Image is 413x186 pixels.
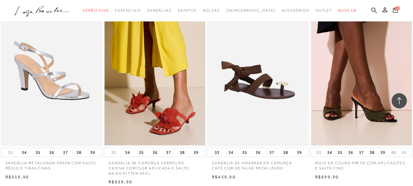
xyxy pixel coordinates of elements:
a: noSubCategoriesText [226,5,275,16]
span: 3 [396,6,400,10]
button: 35 [137,148,146,157]
a: SANDÁLIA METALIZADA PRATA COM SALTO MÉDIO E TIRAS FINAS [1,157,103,171]
a: categoryNavScreenReaderText [178,5,197,16]
button: 3 [391,7,400,15]
button: 34 [20,148,28,157]
span: [DEMOGRAPHIC_DATA] [226,8,275,13]
span: Outlet [315,8,333,13]
button: 38 [75,148,83,157]
a: categoryNavScreenReaderText [83,5,109,16]
button: 36 [346,148,355,157]
button: 38 [368,148,376,157]
span: Verão Viva [83,8,109,13]
button: 33 [213,148,221,157]
button: 34 [325,148,334,157]
button: 39 [192,148,200,157]
button: 34 [227,148,235,157]
a: SANDÁLIA DE CAMURÇA VERMELHO CAIENA COM FLOR APLICADA E SALTO BAIXO KITTEN HEEL [104,157,206,176]
a: categoryNavScreenReaderText [147,5,171,16]
span: Acessórios [282,8,309,13]
button: 35 [240,148,249,157]
button: 39 [378,148,387,157]
span: R$699,90 [315,174,339,179]
button: 37 [61,148,70,157]
span: Bolsas [203,8,220,13]
button: 39 [295,148,304,157]
button: 41 [400,150,408,155]
span: BLOG LB [338,8,356,13]
button: 38 [178,148,186,157]
span: R$659,90 [109,179,132,184]
button: 39 [88,148,97,157]
button: 37 [357,148,366,157]
button: 33 [6,150,15,155]
button: 35 [336,148,344,157]
button: 33 [109,150,118,155]
a: categoryNavScreenReaderText [115,5,141,16]
a: categoryNavScreenReaderText [315,5,333,16]
span: R$459,90 [212,174,236,179]
button: 37 [164,148,173,157]
button: 37 [267,148,276,157]
span: Sandálias [147,8,171,13]
button: 34 [123,148,132,157]
a: categoryNavScreenReaderText [282,5,309,16]
a: BLOG LB [338,5,356,16]
span: Essenciais [115,8,141,13]
button: 36 [47,148,56,157]
span: R$559,90 [6,174,29,179]
span: Sapatos [178,8,197,13]
button: 40 [389,150,398,155]
a: MULE EM COURO PRETO COM APLICAÇÕES E SALTO FINO [311,157,412,171]
a: SANDÁLIA DE AMARRAR EM CAMURÇA CAFÉ COM DETALHE METALIZADO [207,157,309,171]
button: 36 [151,148,159,157]
button: 33 [315,150,323,155]
button: 38 [281,148,290,157]
button: 36 [254,148,262,157]
a: categoryNavScreenReaderText [203,5,220,16]
button: 35 [34,148,42,157]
